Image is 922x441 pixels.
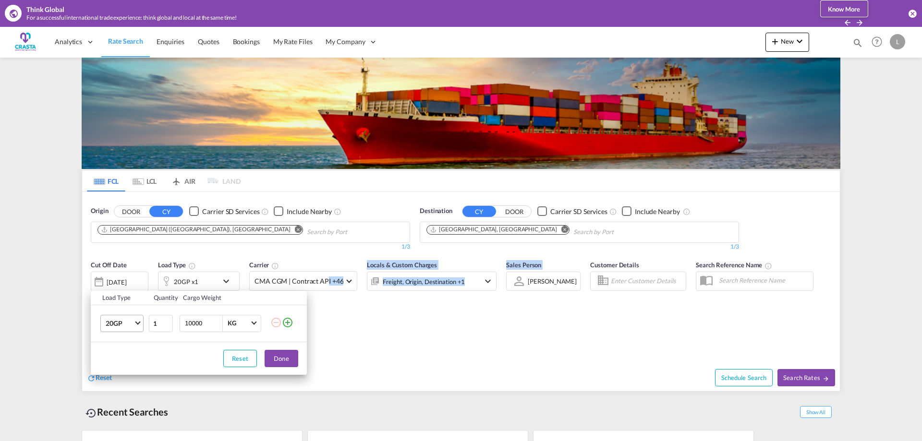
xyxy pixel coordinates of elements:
[183,293,265,302] div: Cargo Weight
[228,319,236,327] div: KG
[148,291,178,305] th: Quantity
[282,317,293,328] md-icon: icon-plus-circle-outline
[149,315,173,332] input: Qty
[223,350,257,367] button: Reset
[265,350,298,367] button: Done
[100,315,144,332] md-select: Choose: 20GP
[106,319,133,328] span: 20GP
[184,315,222,332] input: Enter Weight
[270,317,282,328] md-icon: icon-minus-circle-outline
[91,291,148,305] th: Load Type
